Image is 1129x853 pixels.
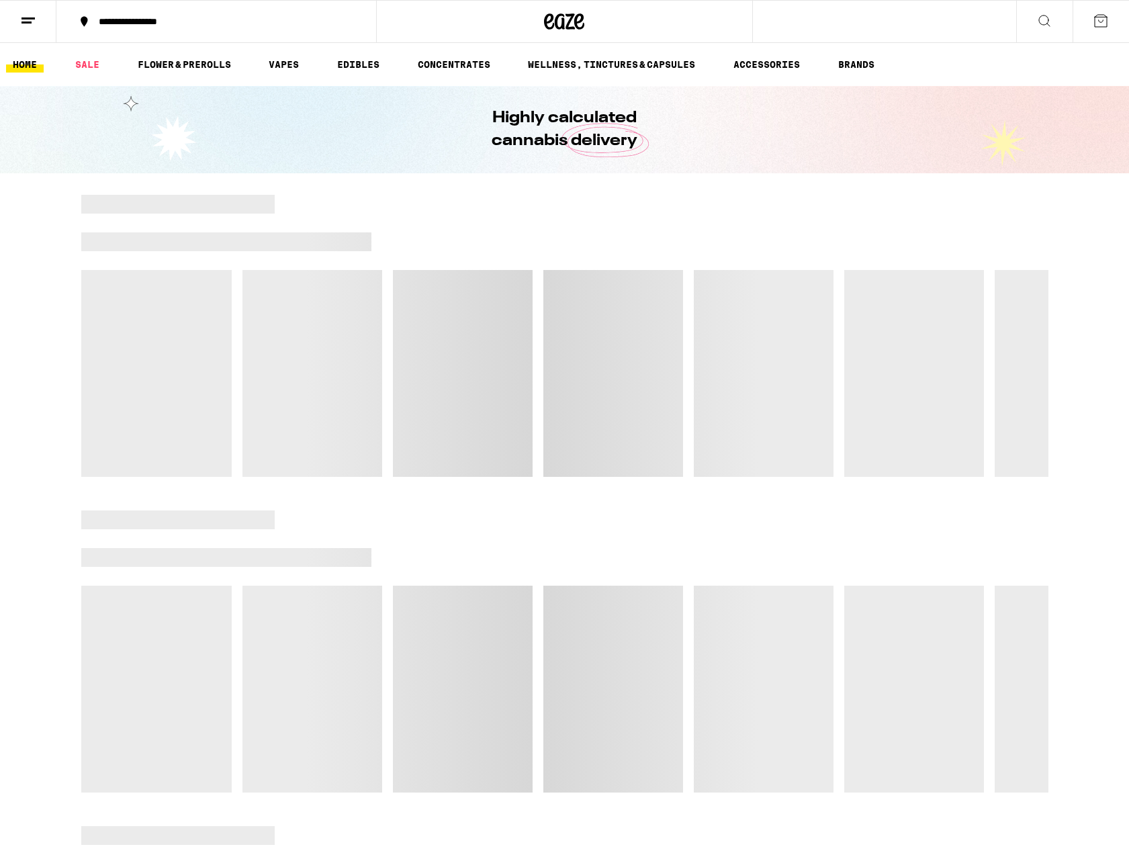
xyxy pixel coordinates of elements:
a: ACCESSORIES [727,56,807,73]
a: VAPES [262,56,306,73]
a: HOME [6,56,44,73]
a: FLOWER & PREROLLS [131,56,238,73]
a: EDIBLES [330,56,386,73]
a: CONCENTRATES [411,56,497,73]
a: WELLNESS, TINCTURES & CAPSULES [521,56,702,73]
a: SALE [69,56,106,73]
h1: Highly calculated cannabis delivery [454,107,676,152]
a: BRANDS [831,56,881,73]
